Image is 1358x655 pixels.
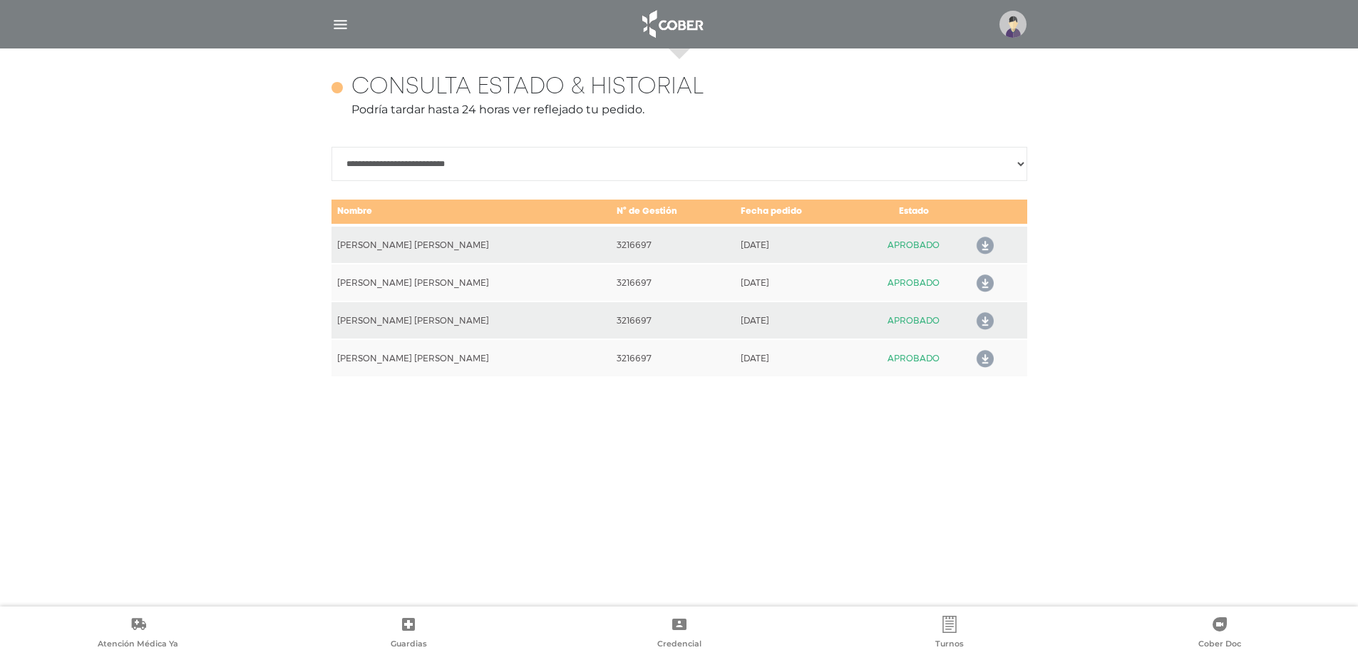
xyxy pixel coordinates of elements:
[1085,616,1355,652] a: Cober Doc
[735,264,860,301] td: [DATE]
[735,301,860,339] td: [DATE]
[611,264,734,301] td: 3216697
[611,225,734,264] td: 3216697
[544,616,814,652] a: Credencial
[331,339,612,377] td: [PERSON_NAME] [PERSON_NAME]
[351,74,704,101] h4: Consulta estado & historial
[611,339,734,377] td: 3216697
[331,101,1027,118] p: Podría tardar hasta 24 horas ver reflejado tu pedido.
[657,639,701,651] span: Credencial
[98,639,178,651] span: Atención Médica Ya
[859,339,968,377] td: APROBADO
[735,199,860,225] td: Fecha pedido
[859,225,968,264] td: APROBADO
[331,225,612,264] td: [PERSON_NAME] [PERSON_NAME]
[935,639,964,651] span: Turnos
[1198,639,1241,651] span: Cober Doc
[3,616,273,652] a: Atención Médica Ya
[391,639,427,651] span: Guardias
[611,301,734,339] td: 3216697
[611,199,734,225] td: N° de Gestión
[634,7,709,41] img: logo_cober_home-white.png
[859,199,968,225] td: Estado
[859,264,968,301] td: APROBADO
[859,301,968,339] td: APROBADO
[735,225,860,264] td: [DATE]
[331,199,612,225] td: Nombre
[331,301,612,339] td: [PERSON_NAME] [PERSON_NAME]
[331,16,349,33] img: Cober_menu-lines-white.svg
[273,616,543,652] a: Guardias
[814,616,1084,652] a: Turnos
[999,11,1027,38] img: profile-placeholder.svg
[735,339,860,377] td: [DATE]
[331,264,612,301] td: [PERSON_NAME] [PERSON_NAME]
